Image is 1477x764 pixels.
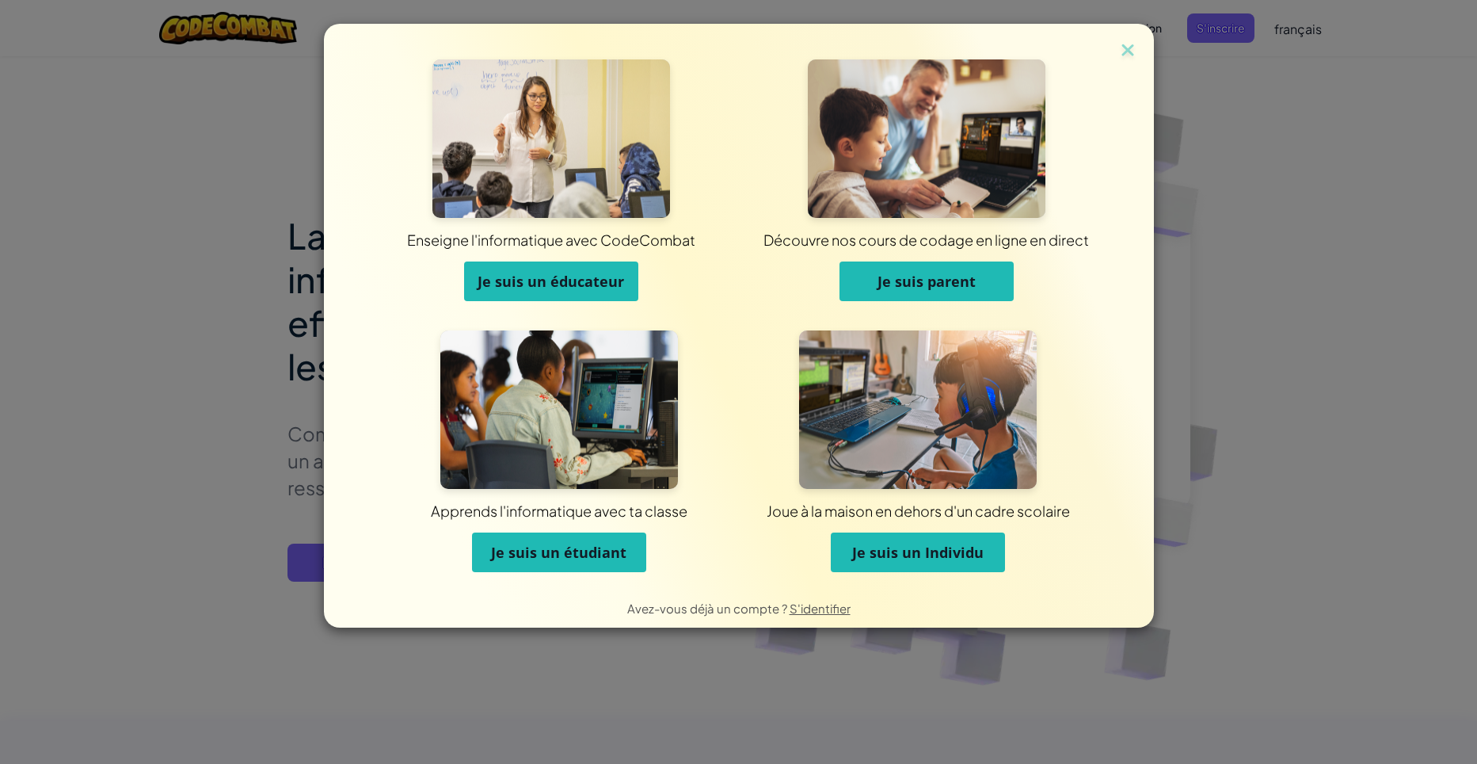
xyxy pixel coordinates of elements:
[831,533,1005,572] button: Je suis un Individu
[852,543,984,562] span: Je suis un Individu
[498,501,1338,521] div: Joue à la maison en dehors d'un cadre scolaire
[482,230,1371,250] div: Découvre nos cours de codage en ligne en direct
[808,59,1045,218] img: Pour les parents
[464,262,638,301] button: Je suis un éducateur
[1117,40,1138,63] img: close icon
[839,262,1014,301] button: Je suis parent
[478,272,624,291] span: Je suis un éducateur
[627,601,790,616] span: Avez-vous déjà un compte ?
[472,533,646,572] button: Je suis un étudiant
[432,59,670,218] img: Pour les éducateurs
[799,330,1037,489] img: Pour les individus
[440,330,678,489] img: Pour les élèves
[790,601,851,616] a: S'identifier
[877,272,976,291] span: Je suis parent
[491,543,626,562] span: Je suis un étudiant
